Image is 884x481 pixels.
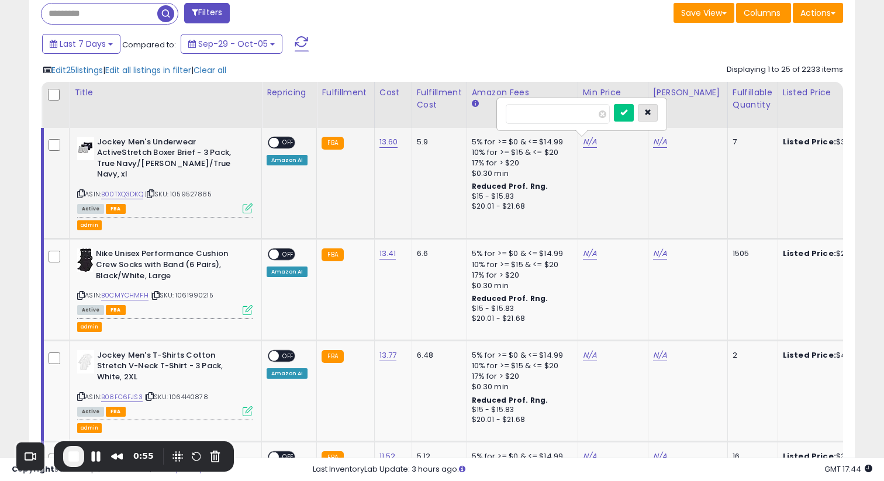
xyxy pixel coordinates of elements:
button: Columns [736,3,791,23]
div: $15 - $15.83 [472,192,569,202]
div: seller snap | | [12,464,203,475]
span: Search for help [24,186,95,199]
div: $31.00 [783,137,880,147]
div: 17% for > $20 [472,371,569,382]
div: | | [43,64,226,76]
p: Hi [PERSON_NAME] [23,83,210,103]
div: ASIN: [77,137,253,213]
div: 5.9 [417,137,458,147]
a: N/A [653,136,667,148]
span: All listings currently available for purchase on Amazon [77,305,104,315]
div: $0.30 min [472,168,569,179]
span: FBA [106,305,126,315]
div: 5% for >= $0 & <= $14.99 [472,137,569,147]
small: FBA [322,350,343,363]
div: 17% for > $20 [472,270,569,281]
div: Yo-Yo Repricing Rule [17,264,217,286]
div: Amazon AI [267,267,308,277]
img: Profile image for Mel [159,19,182,42]
button: Sep-29 - Oct-05 [181,34,282,54]
b: Reduced Prof. Rng. [472,395,548,405]
div: 5% for >= $0 & <= $14.99 [472,350,569,361]
span: OFF [279,250,298,259]
img: 41XYb26l9uL._SL40_.jpg [77,137,94,160]
button: Search for help [17,181,217,204]
div: 10% for >= $15 & <= $20 [472,259,569,270]
b: Jockey Men's T-Shirts Cotton Stretch V-Neck T-Shirt - 3 Pack, White, 2XL [97,350,239,386]
div: $20.01 - $21.68 [472,415,569,425]
a: N/A [583,349,597,361]
div: Amazon AI [267,368,308,379]
div: Min Price [583,86,643,99]
button: Last 7 Days [42,34,120,54]
span: FBA [106,204,126,214]
a: N/A [583,136,597,148]
span: | SKU: 1059527885 [145,189,212,199]
div: Amazon AI [267,155,308,165]
span: 2025-10-13 17:44 GMT [824,463,872,475]
button: Filters [184,3,230,23]
span: FBA [106,407,126,417]
div: Store Level Repricing Settings [24,290,196,303]
div: $15 - $15.83 [472,405,569,415]
small: FBA [322,137,343,150]
div: Send us a message [24,147,195,160]
div: [PERSON_NAME] [653,86,723,99]
div: Fulfillable Quantity [733,86,773,111]
a: N/A [653,248,667,259]
div: 10% for >= $15 & <= $20 [472,147,569,158]
div: Amazon Fees [472,86,573,99]
div: $0.30 min [472,281,569,291]
span: | SKU: 1061990215 [150,290,213,300]
div: $40.40 [783,350,880,361]
span: Messages [97,394,137,402]
b: Nike Unisex Performance Cushion Crew Socks with Band (6 Pairs), Black/White, Large [96,248,238,284]
a: B0CMYCHMFH [101,290,149,300]
span: All listings currently available for purchase on Amazon [77,204,104,214]
span: Columns [744,7,781,19]
div: $0.30 min [472,382,569,392]
div: Repricing [267,86,312,99]
div: 2 [733,350,769,361]
span: | SKU: 1064140878 [144,392,208,402]
div: Last InventoryLab Update: 3 hours ago. [313,464,872,475]
img: logo [23,22,84,41]
div: $15 - $15.83 [472,304,569,314]
div: Title [74,86,257,99]
b: Listed Price: [783,136,836,147]
div: ASIN: [77,350,253,415]
button: admin [77,423,102,433]
a: 13.41 [379,248,396,259]
button: Save View [674,3,734,23]
span: OFF [279,351,298,361]
a: B08FC6FJS3 [101,392,143,402]
b: Listed Price: [783,248,836,259]
span: All listings currently available for purchase on Amazon [77,407,104,417]
small: Amazon Fees. [472,99,479,109]
div: 10% for >= $15 & <= $20 [472,361,569,371]
div: Listing Table Metrics Glossary (Column Names) [24,213,196,238]
span: Clear all [194,64,226,76]
div: 1505 [733,248,769,259]
div: Yo-Yo Repricing Rule [24,269,196,281]
p: How can we help? [23,103,210,123]
div: Close [201,19,222,40]
a: N/A [583,248,597,259]
div: $20.01 - $21.68 [472,202,569,212]
b: Reduced Prof. Rng. [472,293,548,303]
div: Fulfillment [322,86,369,99]
div: $20.01 - $21.68 [472,314,569,324]
div: Fulfillment Cost [417,86,462,111]
b: Reduced Prof. Rng. [472,181,548,191]
div: 5% for >= $0 & <= $14.99 [472,248,569,259]
div: Store Level Repricing Settings [17,286,217,307]
div: 7 [733,137,769,147]
span: Edit all listings in filter [105,64,191,76]
div: Displaying 1 to 25 of 2233 items [727,64,843,75]
span: Last 7 Days [60,38,106,50]
a: 13.60 [379,136,398,148]
a: 13.77 [379,349,397,361]
div: Send us a message [12,137,222,169]
a: B00TXQ3DKQ [101,189,143,199]
button: Actions [793,3,843,23]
